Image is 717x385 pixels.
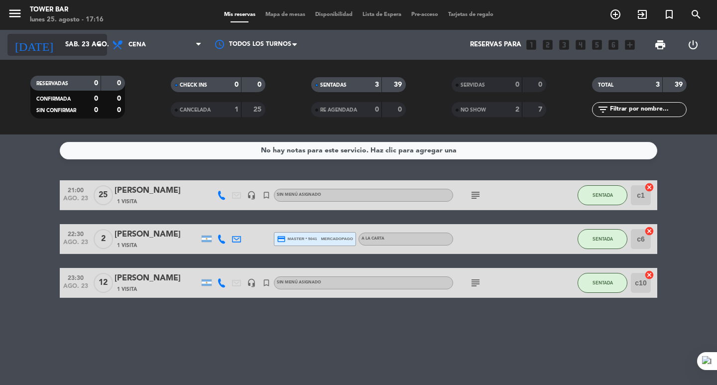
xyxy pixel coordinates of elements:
[277,280,321,284] span: Sin menú asignado
[656,81,660,88] strong: 3
[63,239,88,251] span: ago. 23
[609,8,621,20] i: add_circle_outline
[644,226,654,236] i: cancel
[63,271,88,283] span: 23:30
[128,41,146,48] span: Cena
[247,191,256,200] i: headset_mic
[663,8,675,20] i: turned_in_not
[515,106,519,113] strong: 2
[593,236,613,242] span: SENTADA
[558,38,571,51] i: looks_3
[36,97,71,102] span: CONFIRMADA
[461,83,485,88] span: SERVIDAS
[235,106,239,113] strong: 1
[30,5,104,15] div: Tower Bar
[117,285,137,293] span: 1 Visita
[36,81,68,86] span: RESERVADAS
[219,12,260,17] span: Mis reservas
[253,106,263,113] strong: 25
[470,189,481,201] i: subject
[115,184,199,197] div: [PERSON_NAME]
[115,228,199,241] div: [PERSON_NAME]
[321,236,353,242] span: mercadopago
[260,12,310,17] span: Mapa de mesas
[578,229,627,249] button: SENTADA
[117,198,137,206] span: 1 Visita
[593,192,613,198] span: SENTADA
[94,229,113,249] span: 2
[375,81,379,88] strong: 3
[63,195,88,207] span: ago. 23
[636,8,648,20] i: exit_to_app
[358,12,406,17] span: Lista de Espera
[470,41,521,49] span: Reservas para
[398,106,404,113] strong: 0
[598,83,613,88] span: TOTAL
[541,38,554,51] i: looks_two
[623,38,636,51] i: add_box
[7,6,22,21] i: menu
[30,15,104,25] div: lunes 25. agosto - 17:16
[609,104,686,115] input: Filtrar por nombre...
[261,145,457,156] div: No hay notas para este servicio. Haz clic para agregar una
[470,277,481,289] i: subject
[538,106,544,113] strong: 7
[7,34,60,56] i: [DATE]
[690,8,702,20] i: search
[675,81,685,88] strong: 39
[406,12,443,17] span: Pre-acceso
[644,270,654,280] i: cancel
[277,235,286,244] i: credit_card
[593,280,613,285] span: SENTADA
[262,278,271,287] i: turned_in_not
[94,107,98,114] strong: 0
[394,81,404,88] strong: 39
[591,38,603,51] i: looks_5
[63,184,88,195] span: 21:00
[115,272,199,285] div: [PERSON_NAME]
[277,193,321,197] span: Sin menú asignado
[63,283,88,294] span: ago. 23
[578,185,627,205] button: SENTADA
[578,273,627,293] button: SENTADA
[117,242,137,250] span: 1 Visita
[687,39,699,51] i: power_settings_new
[262,191,271,200] i: turned_in_not
[117,95,123,102] strong: 0
[180,83,207,88] span: CHECK INS
[117,80,123,87] strong: 0
[515,81,519,88] strong: 0
[538,81,544,88] strong: 0
[644,182,654,192] i: cancel
[7,6,22,24] button: menu
[375,106,379,113] strong: 0
[320,83,347,88] span: SENTADAS
[63,228,88,239] span: 22:30
[461,108,486,113] span: NO SHOW
[654,39,666,51] span: print
[94,95,98,102] strong: 0
[525,38,538,51] i: looks_one
[597,104,609,116] i: filter_list
[94,80,98,87] strong: 0
[443,12,498,17] span: Tarjetas de regalo
[320,108,357,113] span: RE AGENDADA
[180,108,211,113] span: CANCELADA
[607,38,620,51] i: looks_6
[94,185,113,205] span: 25
[257,81,263,88] strong: 0
[574,38,587,51] i: looks_4
[94,273,113,293] span: 12
[247,278,256,287] i: headset_mic
[277,235,317,244] span: master * 5041
[117,107,123,114] strong: 0
[235,81,239,88] strong: 0
[310,12,358,17] span: Disponibilidad
[677,30,710,60] div: LOG OUT
[361,237,384,241] span: A LA CARTA
[93,39,105,51] i: arrow_drop_down
[36,108,76,113] span: SIN CONFIRMAR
